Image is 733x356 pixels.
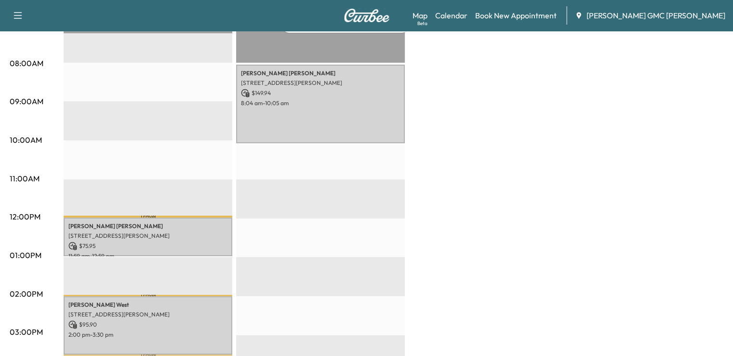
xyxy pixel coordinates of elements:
[344,9,390,22] img: Curbee Logo
[68,252,227,260] p: 11:59 am - 12:59 pm
[64,295,232,296] p: Travel
[10,134,42,146] p: 10:00AM
[241,69,400,77] p: [PERSON_NAME] [PERSON_NAME]
[68,222,227,230] p: [PERSON_NAME] [PERSON_NAME]
[64,355,232,356] p: Travel
[68,242,227,250] p: $ 75.95
[10,173,40,184] p: 11:00AM
[68,232,227,240] p: [STREET_ADDRESS][PERSON_NAME]
[10,211,40,222] p: 12:00PM
[241,99,400,107] p: 8:04 am - 10:05 am
[68,301,227,309] p: [PERSON_NAME] West
[68,320,227,329] p: $ 95.90
[68,331,227,339] p: 2:00 pm - 3:30 pm
[413,10,427,21] a: MapBeta
[68,311,227,318] p: [STREET_ADDRESS][PERSON_NAME]
[586,10,725,21] span: [PERSON_NAME] GMC [PERSON_NAME]
[475,10,557,21] a: Book New Appointment
[10,288,43,300] p: 02:00PM
[10,57,43,69] p: 08:00AM
[417,20,427,27] div: Beta
[241,79,400,87] p: [STREET_ADDRESS][PERSON_NAME]
[64,216,232,218] p: Travel
[241,89,400,97] p: $ 149.94
[435,10,467,21] a: Calendar
[10,326,43,338] p: 03:00PM
[10,96,43,107] p: 09:00AM
[10,249,41,261] p: 01:00PM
